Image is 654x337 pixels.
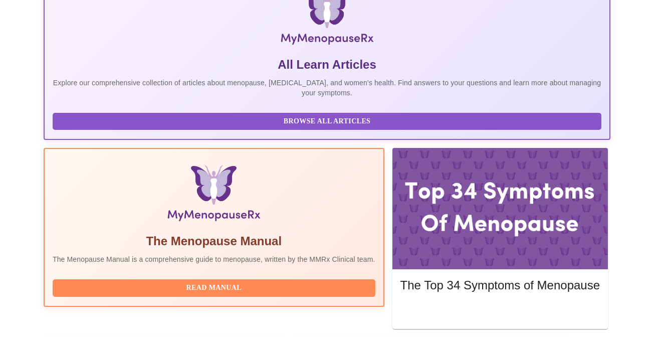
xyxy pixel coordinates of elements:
[104,165,324,225] img: Menopause Manual
[53,113,601,130] button: Browse All Articles
[400,303,600,320] button: Read More
[53,57,601,73] h5: All Learn Articles
[400,277,600,293] h5: The Top 34 Symptoms of Menopause
[53,283,378,291] a: Read Manual
[53,233,375,249] h5: The Menopause Manual
[53,254,375,264] p: The Menopause Manual is a comprehensive guide to menopause, written by the MMRx Clinical team.
[53,78,601,98] p: Explore our comprehensive collection of articles about menopause, [MEDICAL_DATA], and women's hea...
[53,279,375,297] button: Read Manual
[400,306,602,315] a: Read More
[410,305,590,318] span: Read More
[53,116,604,125] a: Browse All Articles
[63,115,591,128] span: Browse All Articles
[63,282,365,294] span: Read Manual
